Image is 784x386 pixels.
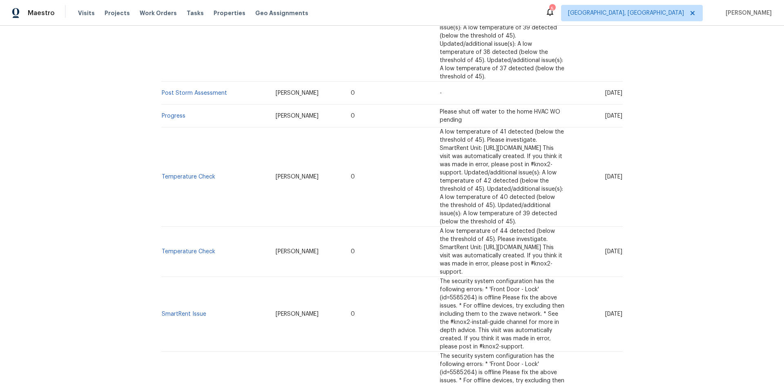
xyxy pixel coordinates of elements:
[255,9,308,17] span: Geo Assignments
[276,174,318,180] span: [PERSON_NAME]
[351,311,355,317] span: 0
[162,249,215,254] a: Temperature Check
[549,5,555,13] div: 5
[162,311,206,317] a: SmartRent Issue
[162,174,215,180] a: Temperature Check
[214,9,245,17] span: Properties
[568,9,684,17] span: [GEOGRAPHIC_DATA], [GEOGRAPHIC_DATA]
[722,9,772,17] span: [PERSON_NAME]
[605,90,622,96] span: [DATE]
[351,90,355,96] span: 0
[78,9,95,17] span: Visits
[440,279,564,350] span: The security system configuration has the following errors: * 'Front Door - Lock' (id=5585264) is...
[605,113,622,119] span: [DATE]
[351,174,355,180] span: 0
[140,9,177,17] span: Work Orders
[276,311,318,317] span: [PERSON_NAME]
[276,249,318,254] span: [PERSON_NAME]
[605,249,622,254] span: [DATE]
[351,249,355,254] span: 0
[276,113,318,119] span: [PERSON_NAME]
[440,228,562,275] span: A low temperature of 44 detected (below the threshold of 45). Please investigate. SmartRent Unit:...
[187,10,204,16] span: Tasks
[440,129,564,225] span: A low temperature of 41 detected (below the threshold of 45). Please investigate. SmartRent Unit:...
[440,109,560,123] span: Please shut off water to the home HVAC WO pending
[605,174,622,180] span: [DATE]
[605,311,622,317] span: [DATE]
[162,90,227,96] a: Post Storm Assessment
[440,90,442,96] span: -
[276,90,318,96] span: [PERSON_NAME]
[105,9,130,17] span: Projects
[351,113,355,119] span: 0
[162,113,185,119] a: Progress
[28,9,55,17] span: Maestro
